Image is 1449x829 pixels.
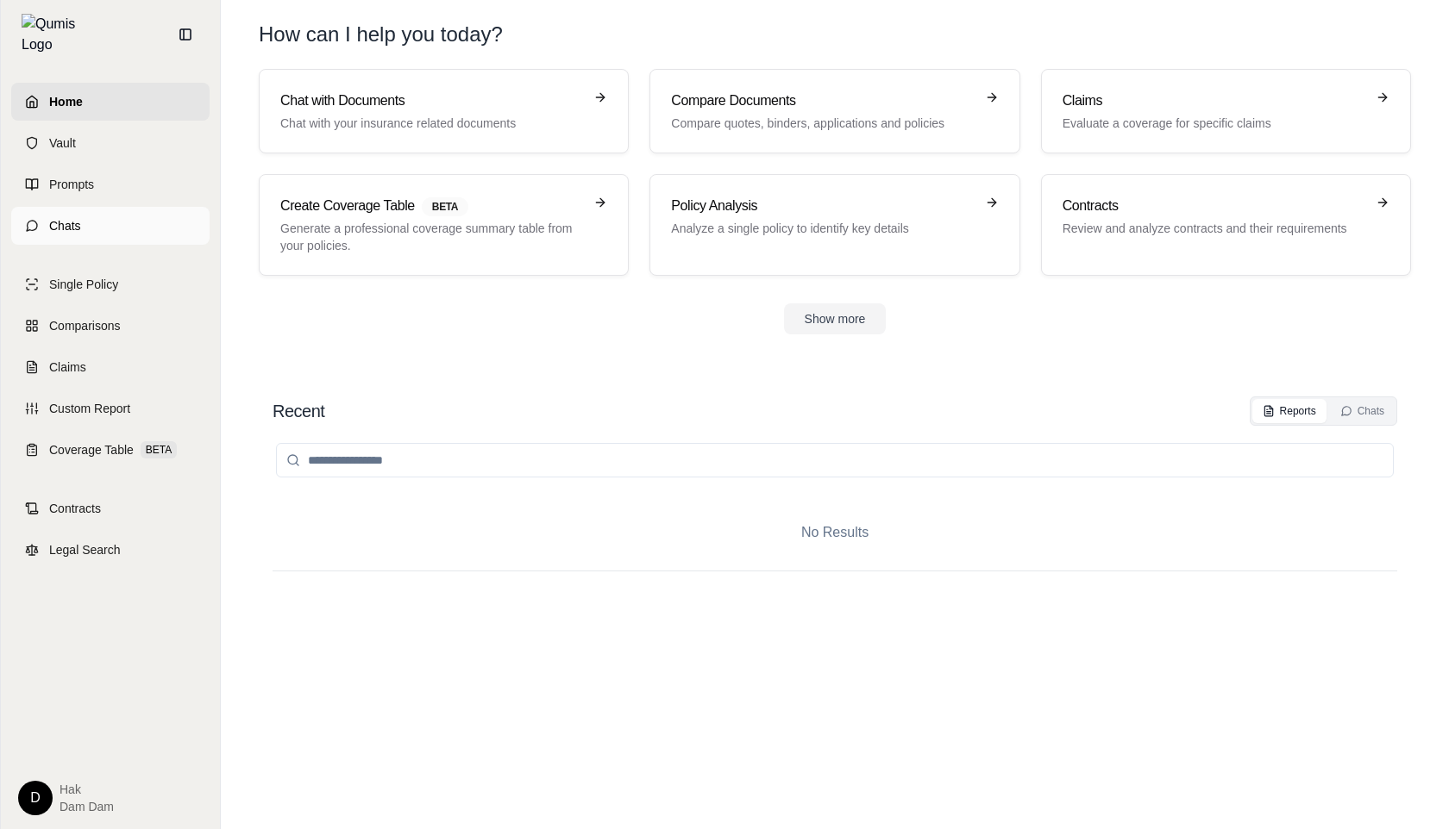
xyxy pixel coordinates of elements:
button: Collapse sidebar [172,21,199,48]
div: D [18,781,53,815]
h3: Compare Documents [671,90,974,111]
a: Legal Search [11,531,210,569]
a: Create Coverage TableBETAGenerate a professional coverage summary table from your policies. [259,174,629,276]
h3: Claims [1063,90,1365,111]
span: Prompts [49,176,94,193]
span: Single Policy [49,276,118,293]
p: Evaluate a coverage for specific claims [1063,115,1365,132]
a: Coverage TableBETA [11,431,210,469]
span: Custom Report [49,400,130,417]
img: Qumis Logo [22,14,86,55]
div: Chats [1340,404,1384,418]
button: Reports [1252,399,1327,423]
h3: Chat with Documents [280,90,583,111]
a: Chats [11,207,210,245]
p: Compare quotes, binders, applications and policies [671,115,974,132]
a: Policy AnalysisAnalyze a single policy to identify key details [649,174,1019,276]
h3: Contracts [1063,196,1365,216]
p: Chat with your insurance related documents [280,115,583,132]
div: Reports [1263,404,1316,418]
span: Chats [49,217,81,234]
button: Show more [784,303,887,334]
a: Prompts [11,165,210,203]
div: No Results [273,495,1397,570]
h3: Policy Analysis [671,196,974,216]
a: Chat with DocumentsChat with your insurance related documents [259,69,629,153]
p: Analyze a single policy to identify key details [671,220,974,237]
span: Home [49,93,83,110]
button: Chats [1330,399,1395,423]
a: Single Policy [11,265,210,303]
span: hak [60,781,114,798]
a: Home [11,83,210,121]
p: Review and analyze contracts and their requirements [1063,220,1365,237]
span: BETA [141,441,177,458]
p: Generate a professional coverage summary table from your policies. [280,220,583,254]
span: Legal Search [49,541,121,558]
h2: Recent [273,399,324,423]
a: Contracts [11,489,210,527]
span: BETA [422,197,468,216]
a: Custom Report [11,390,210,427]
span: Claims [49,358,86,376]
a: ClaimsEvaluate a coverage for specific claims [1041,69,1411,153]
a: Vault [11,124,210,162]
span: Comparisons [49,317,120,334]
span: Vault [49,134,76,152]
a: Claims [11,348,210,386]
span: Contracts [49,500,101,517]
a: ContractsReview and analyze contracts and their requirements [1041,174,1411,276]
h3: Create Coverage Table [280,196,583,216]
h1: How can I help you today? [259,21,503,48]
span: Coverage Table [49,441,134,458]
a: Compare DocumentsCompare quotes, binders, applications and policies [649,69,1019,153]
a: Comparisons [11,307,210,345]
span: dam dam [60,798,114,815]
